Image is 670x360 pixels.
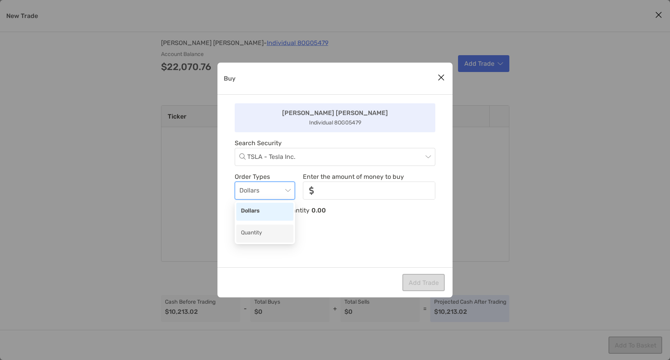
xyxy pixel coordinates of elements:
[435,72,447,84] button: Close modal
[236,203,293,221] div: Dollars
[282,108,388,118] p: [PERSON_NAME] [PERSON_NAME]
[235,172,295,182] p: Order Types
[224,74,235,83] p: Buy
[241,207,289,216] div: Dollars
[241,229,289,238] div: Quantity
[303,172,435,182] p: Enter the amount of money to buy
[217,63,453,297] div: Buy
[236,225,293,243] div: Quantity
[311,205,326,215] p: 0.00
[309,186,314,194] img: input icon
[309,118,361,128] p: Individual 8OG05479
[235,138,435,148] p: Search Security
[239,182,290,199] span: Dollars
[247,148,431,166] span: TSLA - Tesla Inc.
